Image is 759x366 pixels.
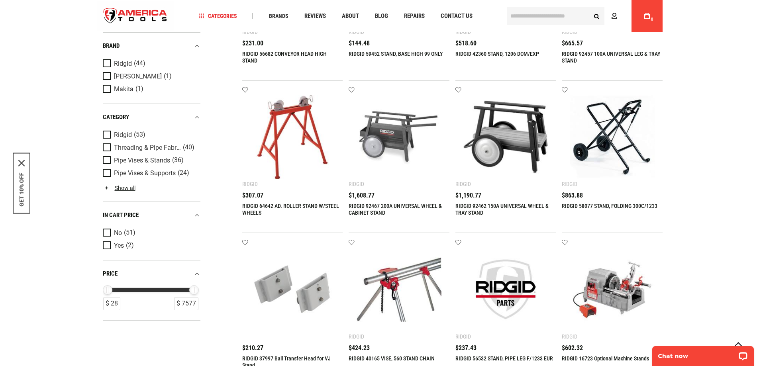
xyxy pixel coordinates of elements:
a: Show all [103,184,135,191]
span: Makita [114,85,133,92]
a: RIDGID 58077 STAND, FOLDING 300C/1233 [562,203,657,209]
iframe: LiveChat chat widget [647,341,759,366]
div: In cart price [103,209,200,220]
a: Categories [195,11,241,22]
a: Ridgid (53) [103,130,198,139]
img: RIDGID 16723 Optional Machine Stands [570,247,655,332]
span: Reviews [304,13,326,19]
div: Ridgid [562,181,577,187]
img: America Tools [97,1,174,31]
span: $518.60 [455,40,477,47]
span: Threading & Pipe Fabrication [114,144,181,151]
span: About [342,13,359,19]
span: $307.07 [242,192,263,199]
a: Yes (2) [103,241,198,250]
span: Ridgid [114,60,132,67]
a: Pipe Vises & Stands (36) [103,156,198,164]
a: Ridgid (44) [103,59,198,68]
img: RIDGID 37997 Ball Transfer Head for VJ Stand [250,247,335,332]
div: $ 7577 [174,297,198,310]
span: $210.27 [242,345,263,351]
a: RIDGID 40165 VISE, 560 STAND CHAIN [349,355,435,362]
span: 0 [651,17,653,22]
span: Ridgid [114,131,132,138]
span: $424.23 [349,345,370,351]
svg: close icon [18,160,25,166]
a: RIDGID 92457 100A UNIVERSAL LEG & TRAY STAND [562,51,660,64]
span: $665.57 [562,40,583,47]
span: Contact Us [441,13,473,19]
span: (2) [126,242,134,249]
img: RIDGID 92467 200A UNIVERSAL WHEEL & CABINET STAND [357,95,441,180]
span: $1,190.77 [455,192,481,199]
a: Repairs [400,11,428,22]
span: (1) [164,73,172,80]
a: RIDGID 16723 Optional Machine Stands [562,355,649,362]
div: Product Filters [103,32,200,320]
button: Close [18,160,25,166]
span: $237.43 [455,345,477,351]
a: Brands [265,11,292,22]
a: store logo [97,1,174,31]
a: [PERSON_NAME] (1) [103,72,198,80]
a: No (51) [103,228,198,237]
a: RIDGID 59452 STAND, BASE HIGH 99 ONLY [349,51,443,57]
div: Brand [103,40,200,51]
div: Ridgid [455,333,471,340]
span: (53) [134,131,145,138]
div: category [103,112,200,122]
a: RIDGID 56532 STAND, PIPE LEG F/1233 EUR [455,355,553,362]
span: [PERSON_NAME] [114,72,162,80]
span: $863.88 [562,192,583,199]
img: RIDGID 56532 STAND, PIPE LEG F/1233 EUR [463,247,548,332]
img: RIDGID 92462 150A UNIVERSAL WHEEL & TRAY STAND [463,95,548,180]
a: Pipe Vises & Supports (24) [103,168,198,177]
span: $1,608.77 [349,192,375,199]
img: RIDGID 58077 STAND, FOLDING 300C/1233 [570,95,655,180]
a: Makita (1) [103,84,198,93]
a: Threading & Pipe Fabrication (40) [103,143,198,152]
span: Brands [269,13,288,19]
a: RIDGID 42360 STAND, 1206 DOM/EXP [455,51,539,57]
button: Search [589,8,604,23]
img: RIDGID 64642 AD. ROLLER STAND W/STEEL WHEELS [250,95,335,180]
span: $231.00 [242,40,263,47]
button: GET 10% OFF [18,172,25,206]
span: No [114,229,122,236]
div: Ridgid [455,181,471,187]
div: Ridgid [242,181,258,187]
span: (40) [183,144,194,151]
a: Reviews [301,11,329,22]
span: $602.32 [562,345,583,351]
span: Categories [199,13,237,19]
span: $144.48 [349,40,370,47]
a: RIDGID 92467 200A UNIVERSAL WHEEL & CABINET STAND [349,203,442,216]
a: RIDGID 92462 150A UNIVERSAL WHEEL & TRAY STAND [455,203,549,216]
img: RIDGID 40165 VISE, 560 STAND CHAIN [357,247,441,332]
span: Repairs [404,13,425,19]
span: (1) [135,86,143,92]
span: Yes [114,242,124,249]
div: Ridgid [349,333,364,340]
a: Contact Us [437,11,476,22]
div: $ 28 [103,297,120,310]
div: Ridgid [562,333,577,340]
span: Pipe Vises & Supports [114,169,176,176]
a: Blog [371,11,392,22]
div: price [103,268,200,279]
span: (51) [124,229,135,236]
a: RIDGID 56682 CONVEYOR HEAD HIGH STAND [242,51,327,64]
a: About [338,11,363,22]
a: RIDGID 64642 AD. ROLLER STAND W/STEEL WHEELS [242,203,339,216]
span: Pipe Vises & Stands [114,157,170,164]
span: Blog [375,13,388,19]
span: (24) [178,170,189,176]
div: Ridgid [349,181,364,187]
span: (36) [172,157,184,164]
span: (44) [134,60,145,67]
